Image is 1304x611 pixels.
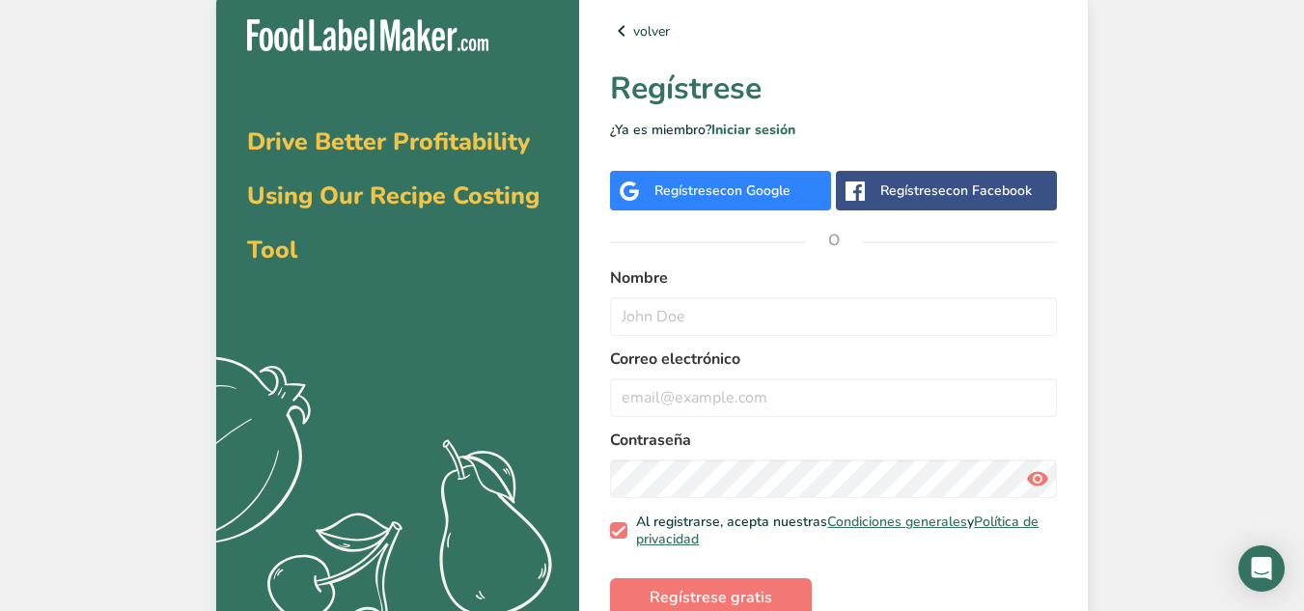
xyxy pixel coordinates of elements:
[636,513,1039,548] a: Política de privacidad
[711,121,795,139] a: Iniciar sesión
[946,181,1032,200] span: con Facebook
[650,586,772,609] span: Regístrese gratis
[610,429,1057,452] label: Contraseña
[610,19,1057,42] a: volver
[1238,545,1285,592] div: Open Intercom Messenger
[610,378,1057,417] input: email@example.com
[610,297,1057,336] input: John Doe
[610,347,1057,371] label: Correo electrónico
[610,66,1057,112] h1: Regístrese
[827,513,967,531] a: Condiciones generales
[805,211,863,269] span: O
[654,181,791,201] div: Regístrese
[247,19,488,51] img: Food Label Maker
[610,120,1057,140] p: ¿Ya es miembro?
[720,181,791,200] span: con Google
[610,266,1057,290] label: Nombre
[247,125,540,266] span: Drive Better Profitability Using Our Recipe Costing Tool
[627,514,1050,547] span: Al registrarse, acepta nuestras y
[880,181,1032,201] div: Regístrese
